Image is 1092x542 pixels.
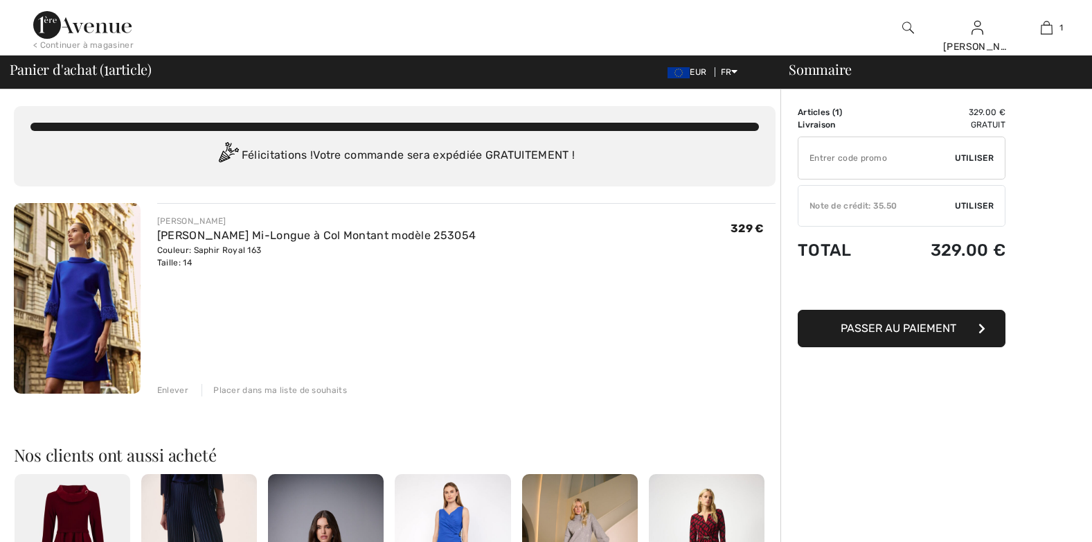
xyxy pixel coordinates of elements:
[157,229,476,242] a: [PERSON_NAME] Mi-Longue à Col Montant modèle 253054
[835,107,839,117] span: 1
[1012,19,1080,36] a: 1
[955,200,994,212] span: Utiliser
[1059,21,1063,34] span: 1
[884,227,1005,274] td: 329.00 €
[884,119,1005,131] td: Gratuit
[668,67,690,78] img: Euro
[14,446,776,463] h2: Nos clients ont aussi acheté
[798,106,884,119] td: Articles ( )
[955,152,994,164] span: Utiliser
[798,200,955,212] div: Note de crédit: 35.50
[157,215,476,227] div: [PERSON_NAME]
[841,322,956,335] span: Passer au paiement
[157,384,188,396] div: Enlever
[10,62,152,76] span: Panier d'achat ( article)
[214,142,242,170] img: Congratulation2.svg
[972,19,983,36] img: Mes infos
[33,39,134,51] div: < Continuer à magasiner
[798,137,955,179] input: Code promo
[943,40,1011,54] div: [PERSON_NAME]
[902,19,914,36] img: recherche
[972,21,983,34] a: Se connecter
[33,11,132,39] img: 1ère Avenue
[884,106,1005,119] td: 329.00 €
[30,142,759,170] div: Félicitations ! Votre commande sera expédiée GRATUITEMENT !
[798,310,1005,347] button: Passer au paiement
[798,274,1005,305] iframe: PayPal
[772,62,1084,76] div: Sommaire
[798,119,884,131] td: Livraison
[731,222,764,235] span: 329 €
[798,227,884,274] td: Total
[1041,19,1053,36] img: Mon panier
[721,67,738,77] span: FR
[14,203,141,394] img: Robe Droite Mi-Longue à Col Montant modèle 253054
[668,67,712,77] span: EUR
[202,384,347,396] div: Placer dans ma liste de souhaits
[157,244,476,269] div: Couleur: Saphir Royal 163 Taille: 14
[104,59,109,77] span: 1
